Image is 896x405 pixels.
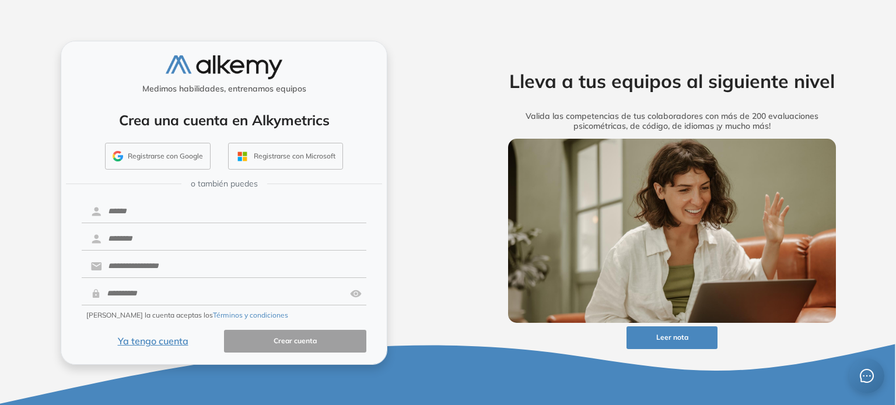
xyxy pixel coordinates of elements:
img: asd [350,283,362,305]
h5: Valida las competencias de tus colaboradores con más de 200 evaluaciones psicométricas, de código... [490,111,854,131]
button: Términos y condiciones [213,310,288,321]
button: Ya tengo cuenta [82,330,224,353]
h2: Lleva a tus equipos al siguiente nivel [490,70,854,92]
img: img-more-info [508,139,836,323]
span: [PERSON_NAME] la cuenta aceptas los [86,310,288,321]
button: Leer nota [626,326,717,349]
img: logo-alkemy [166,55,282,79]
button: Registrarse con Google [105,143,211,170]
img: OUTLOOK_ICON [236,150,249,163]
span: o también puedes [191,178,258,190]
h4: Crea una cuenta en Alkymetrics [76,112,372,129]
h5: Medimos habilidades, entrenamos equipos [66,84,382,94]
span: message [860,369,874,383]
img: GMAIL_ICON [113,151,123,161]
button: Registrarse con Microsoft [228,143,343,170]
button: Crear cuenta [224,330,366,353]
